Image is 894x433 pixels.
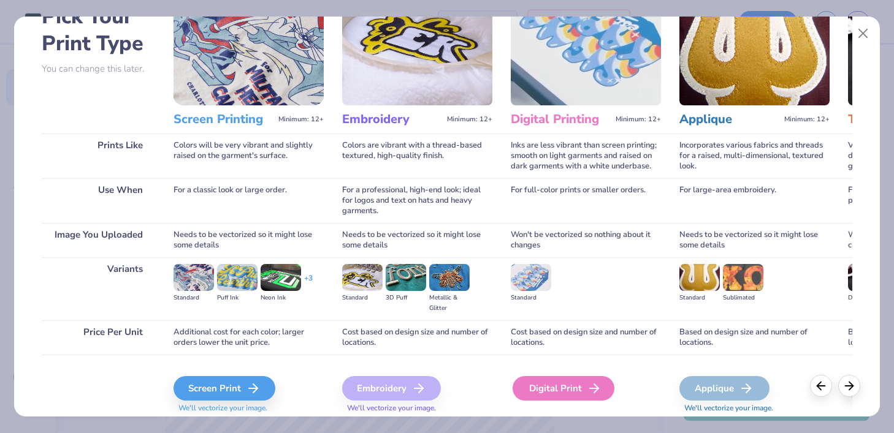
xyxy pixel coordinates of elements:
div: Incorporates various fabrics and threads for a raised, multi-dimensional, textured look. [679,134,830,178]
div: Sublimated [723,293,763,303]
div: Standard [679,293,720,303]
div: Based on design size and number of locations. [679,320,830,355]
p: You can change this later. [42,64,155,74]
div: + 3 [304,273,313,294]
div: Use When [42,178,155,223]
div: Screen Print [174,376,275,401]
div: Colors will be very vibrant and slightly raised on the garment's surface. [174,134,324,178]
span: We'll vectorize your image. [679,403,830,413]
div: Additional cost for each color; larger orders lower the unit price. [174,320,324,355]
button: Close [852,22,875,45]
h3: Applique [679,111,779,127]
div: Inks are less vibrant than screen printing; smooth on light garments and raised on dark garments ... [511,134,661,178]
img: Sublimated [723,264,763,291]
div: Embroidery [342,376,441,401]
div: Price Per Unit [42,320,155,355]
span: Minimum: 12+ [784,115,830,124]
div: Standard [511,293,551,303]
div: Needs to be vectorized so it might lose some details [174,223,324,257]
img: 3D Puff [386,264,426,291]
div: Direct-to-film [848,293,888,303]
div: Metallic & Glitter [429,293,470,314]
div: Digital Print [513,376,614,401]
img: Standard [511,264,551,291]
img: Direct-to-film [848,264,888,291]
h2: Pick Your Print Type [42,3,155,57]
div: For a classic look or large order. [174,178,324,223]
img: Puff Ink [217,264,258,291]
span: Minimum: 12+ [616,115,661,124]
span: Minimum: 12+ [278,115,324,124]
div: Cost based on design size and number of locations. [511,320,661,355]
h3: Embroidery [342,111,442,127]
h3: Digital Printing [511,111,611,127]
div: For large-area embroidery. [679,178,830,223]
img: Metallic & Glitter [429,264,470,291]
img: Standard [342,264,383,291]
div: Variants [42,257,155,320]
span: We'll vectorize your image. [174,403,324,413]
div: Applique [679,376,770,401]
div: Colors are vibrant with a thread-based textured, high-quality finish. [342,134,492,178]
span: Minimum: 12+ [447,115,492,124]
div: Cost based on design size and number of locations. [342,320,492,355]
img: Standard [174,264,214,291]
div: 3D Puff [386,293,426,303]
div: Won't be vectorized so nothing about it changes [511,223,661,257]
h3: Screen Printing [174,111,273,127]
img: Standard [679,264,720,291]
div: Needs to be vectorized so it might lose some details [679,223,830,257]
div: For full-color prints or smaller orders. [511,178,661,223]
img: Neon Ink [261,264,301,291]
div: Needs to be vectorized so it might lose some details [342,223,492,257]
div: Prints Like [42,134,155,178]
div: Standard [342,293,383,303]
div: Puff Ink [217,293,258,303]
div: Image You Uploaded [42,223,155,257]
div: For a professional, high-end look; ideal for logos and text on hats and heavy garments. [342,178,492,223]
div: Neon Ink [261,293,301,303]
span: We'll vectorize your image. [342,403,492,413]
div: Standard [174,293,214,303]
